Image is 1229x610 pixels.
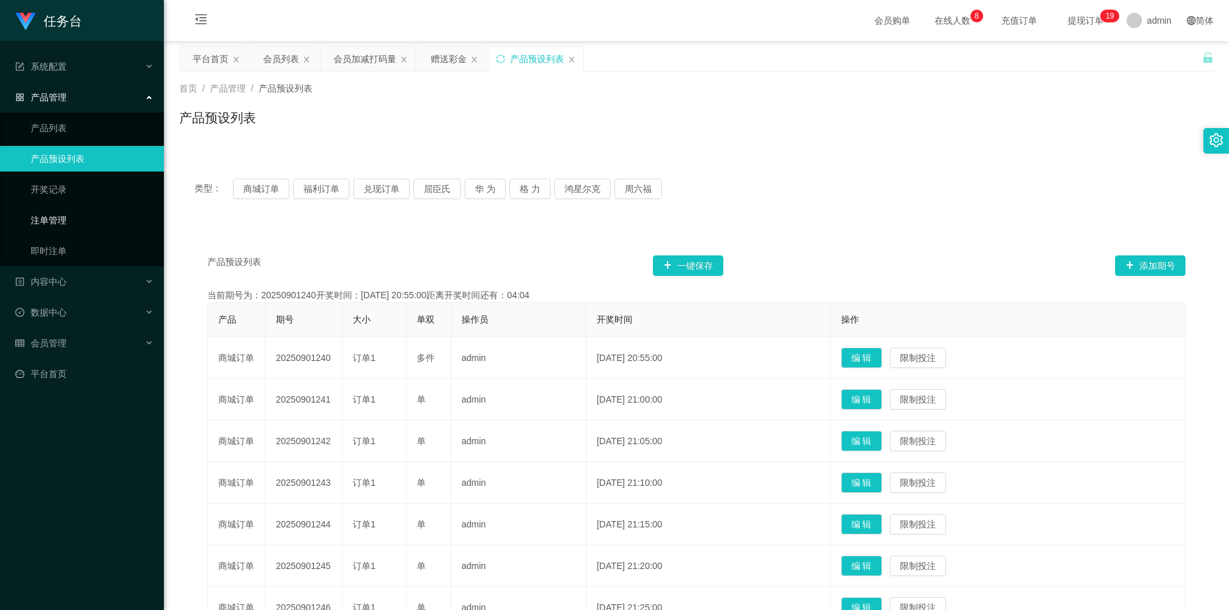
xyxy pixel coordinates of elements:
[451,462,586,504] td: admin
[975,10,979,22] p: 8
[417,314,435,325] span: 单双
[15,62,24,71] i: 图标: form
[841,472,882,493] button: 编 辑
[353,314,371,325] span: 大小
[841,556,882,576] button: 编 辑
[1061,16,1110,25] span: 提现订单
[31,177,154,202] a: 开奖记录
[195,179,233,199] span: 类型：
[15,277,24,286] i: 图标: profile
[586,504,830,545] td: [DATE] 21:15:00
[890,556,946,576] button: 限制投注
[353,394,376,405] span: 订单1
[179,83,197,93] span: 首页
[890,514,946,534] button: 限制投注
[251,83,253,93] span: /
[44,1,82,42] h1: 任务台
[1100,10,1119,22] sup: 19
[841,314,859,325] span: 操作
[353,478,376,488] span: 订单1
[15,361,154,387] a: 图标: dashboard平台首页
[841,514,882,534] button: 编 辑
[15,93,24,102] i: 图标: appstore-o
[31,207,154,233] a: 注单管理
[1110,10,1114,22] p: 9
[208,545,266,587] td: 商城订单
[266,504,342,545] td: 20250901244
[400,56,408,63] i: 图标: close
[470,56,478,63] i: 图标: close
[890,431,946,451] button: 限制投注
[179,1,223,42] i: 图标: menu-fold
[207,289,1185,302] div: 当前期号为：20250901240开奖时间：[DATE] 20:55:00距离开奖时间还有：04:04
[465,179,506,199] button: 华 为
[586,545,830,587] td: [DATE] 21:20:00
[353,519,376,529] span: 订单1
[841,348,882,368] button: 编 辑
[496,54,505,63] i: 图标: sync
[1209,133,1223,147] i: 图标: setting
[218,314,236,325] span: 产品
[653,255,723,276] button: 图标: plus一键保存
[15,338,67,348] span: 会员管理
[1187,16,1196,25] i: 图标: global
[417,353,435,363] span: 多件
[510,47,564,71] div: 产品预设列表
[15,339,24,348] i: 图标: table
[414,179,461,199] button: 屈臣氏
[841,431,882,451] button: 编 辑
[353,179,410,199] button: 兑现订单
[15,307,67,317] span: 数据中心
[210,83,246,93] span: 产品管理
[208,337,266,379] td: 商城订单
[417,519,426,529] span: 单
[208,462,266,504] td: 商城订单
[259,83,312,93] span: 产品预设列表
[266,379,342,421] td: 20250901241
[303,56,310,63] i: 图标: close
[31,146,154,172] a: 产品预设列表
[417,436,426,446] span: 单
[451,337,586,379] td: admin
[417,394,426,405] span: 单
[266,545,342,587] td: 20250901245
[207,255,261,276] span: 产品预设列表
[554,179,611,199] button: 鸿星尔克
[15,277,67,287] span: 内容中心
[841,389,882,410] button: 编 辑
[890,389,946,410] button: 限制投注
[586,421,830,462] td: [DATE] 21:05:00
[31,115,154,141] a: 产品列表
[15,92,67,102] span: 产品管理
[266,462,342,504] td: 20250901243
[333,47,396,71] div: 会员加减打码量
[451,379,586,421] td: admin
[417,478,426,488] span: 单
[353,353,376,363] span: 订单1
[193,47,229,71] div: 平台首页
[928,16,977,25] span: 在线人数
[995,16,1043,25] span: 充值订单
[353,436,376,446] span: 订单1
[462,314,488,325] span: 操作员
[15,13,36,31] img: logo.9652507e.png
[208,421,266,462] td: 商城订单
[263,47,299,71] div: 会员列表
[232,56,240,63] i: 图标: close
[451,421,586,462] td: admin
[890,348,946,368] button: 限制投注
[31,238,154,264] a: 即时注单
[233,179,289,199] button: 商城订单
[179,108,256,127] h1: 产品预设列表
[614,179,662,199] button: 周六福
[293,179,349,199] button: 福利订单
[208,504,266,545] td: 商城订单
[266,421,342,462] td: 20250901242
[266,337,342,379] td: 20250901240
[586,379,830,421] td: [DATE] 21:00:00
[15,61,67,72] span: 系统配置
[15,308,24,317] i: 图标: check-circle-o
[431,47,467,71] div: 赠送彩金
[586,462,830,504] td: [DATE] 21:10:00
[1105,10,1110,22] p: 1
